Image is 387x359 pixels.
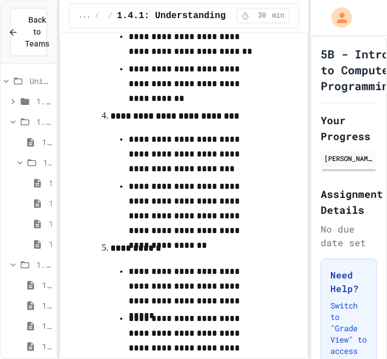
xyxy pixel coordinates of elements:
span: 1.3.2: Specifying Ideas with Pseudocode [42,299,52,311]
span: ... [78,11,91,20]
span: 1.0 Syllabus [36,95,52,107]
div: No due date set [321,222,377,250]
button: Back to Teams [10,8,47,56]
span: 1.4.1: Understanding Games with Flowcharts [117,9,345,23]
span: 1.2.1: The Growth Mindset [49,177,52,189]
span: 1.2: Learning to Solve Hard Problems [43,157,52,168]
span: Unit 1: Solving Problems in Computer Science [29,75,52,87]
span: 30 [253,11,271,20]
div: [PERSON_NAME] [324,153,373,163]
h2: Your Progress [321,112,377,144]
span: min [272,11,284,20]
span: 1.2.3: Challenge Problem - The Bridge [49,218,52,230]
span: 1.3.3: Visualizing Logic with Flowcharts [42,320,52,332]
div: My Account [320,5,355,31]
span: / [95,11,99,20]
span: Back to Teams [25,14,49,50]
span: 1.3.1: The Power of Algorithms [42,279,52,291]
span: 1.3.4: Designing Flowcharts [42,340,52,352]
span: 1.3: Algorithms - from Pseudocode to Flowcharts [36,259,52,271]
span: 1.2.2: Learning to Solve Hard Problems [49,197,52,209]
span: 1.1: Unit Overview [36,116,52,128]
span: 1.1.1: Unit Overview [42,136,52,148]
span: / [108,11,112,20]
span: 1.2.4: Problem Solving Practice [49,238,52,250]
h2: Assignment Details [321,186,377,218]
h3: Need Help? [330,268,367,295]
